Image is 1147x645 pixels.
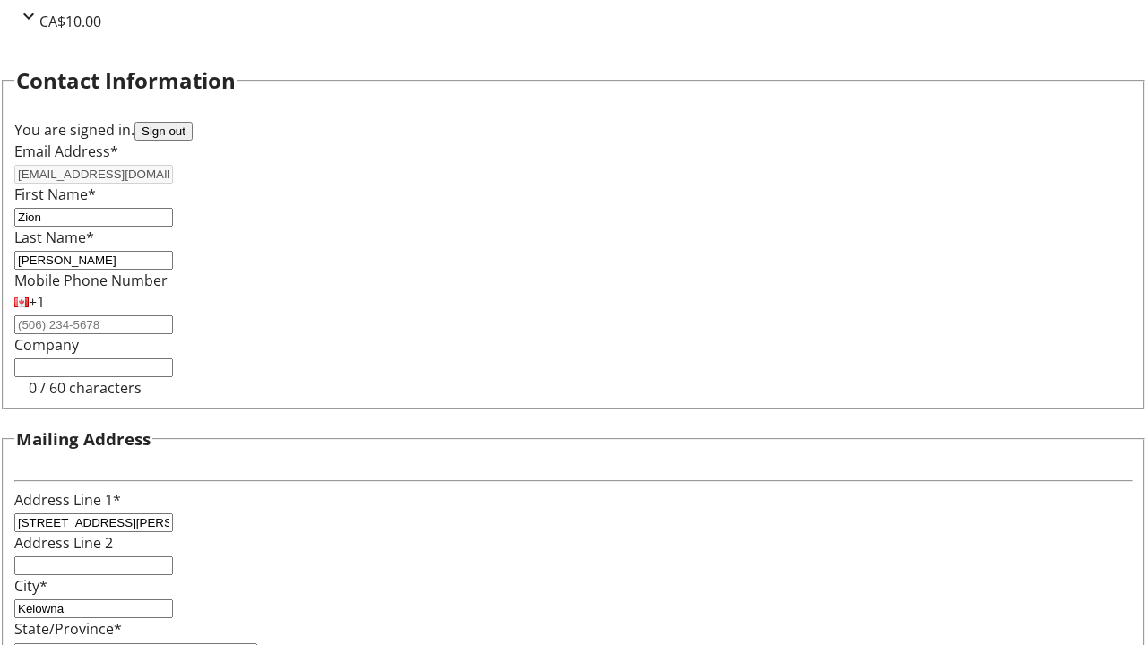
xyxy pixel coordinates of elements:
tr-character-limit: 0 / 60 characters [29,378,142,398]
input: City [14,599,173,618]
label: Address Line 2 [14,533,113,553]
div: You are signed in. [14,119,1133,141]
label: Email Address* [14,142,118,161]
label: Company [14,335,79,355]
label: Last Name* [14,228,94,247]
h3: Mailing Address [16,426,151,451]
input: Address [14,513,173,532]
label: First Name* [14,185,96,204]
label: Mobile Phone Number [14,271,168,290]
label: Address Line 1* [14,490,121,510]
input: (506) 234-5678 [14,315,173,334]
label: City* [14,576,47,596]
label: State/Province* [14,619,122,639]
h2: Contact Information [16,64,236,97]
button: Sign out [134,122,193,141]
span: CA$10.00 [39,12,101,31]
